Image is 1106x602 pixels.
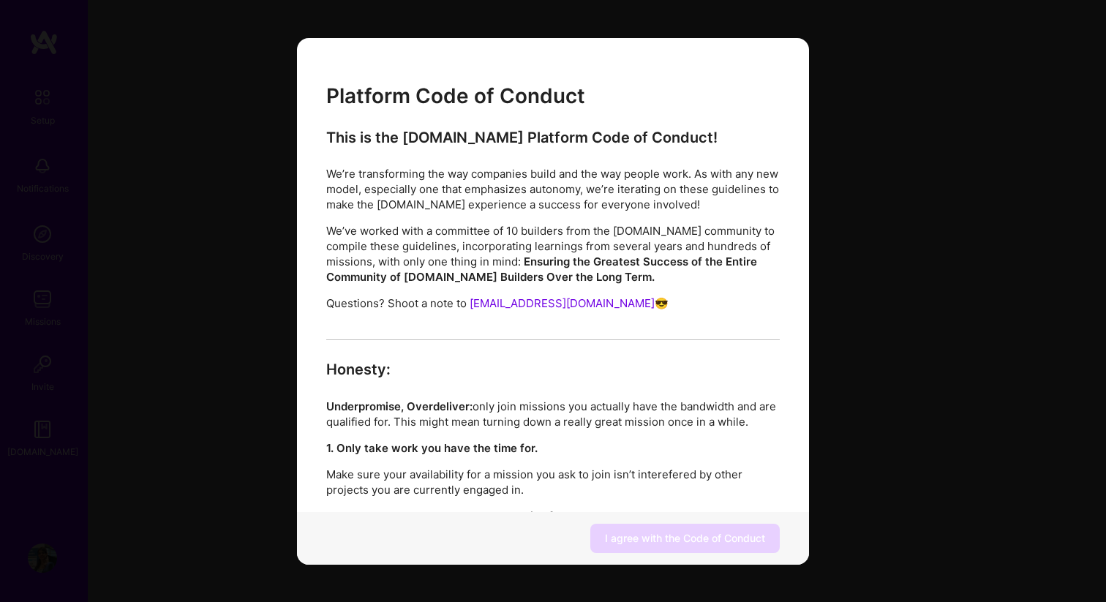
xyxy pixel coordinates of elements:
a: [EMAIL_ADDRESS][DOMAIN_NAME] [470,296,655,310]
div: modal [297,38,809,565]
strong: Ensuring the Greatest Success of the Entire Community of [DOMAIN_NAME] Builders Over the Long Term. [326,255,757,284]
h4: This is the [DOMAIN_NAME] Platform Code of Conduct! [326,128,780,147]
h2: Platform Code of Conduct [326,84,780,108]
h4: Honesty: [326,360,780,379]
p: Make sure your availability for a mission you ask to join isn’t interefered by other projects you... [326,467,780,497]
p: We’ve worked with a committee of 10 builders from the [DOMAIN_NAME] community to compile these gu... [326,223,780,285]
p: We’re transforming the way companies build and the way people work. As with any new model, especi... [326,166,780,212]
strong: Underpromise, Overdeliver: [326,399,473,413]
p: only join missions you actually have the bandwidth and are qualified for. This might mean turning... [326,399,780,429]
p: Questions? Shoot a note to 😎 [326,296,780,311]
strong: 1. Only take work you have the time for. [326,441,538,455]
